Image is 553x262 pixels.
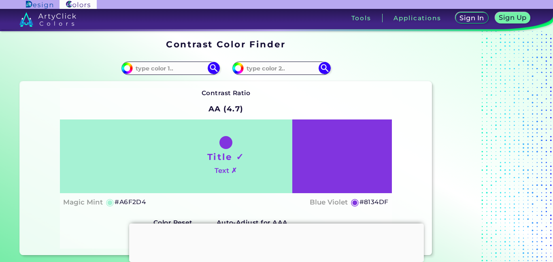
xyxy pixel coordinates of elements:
input: type color 1.. [133,63,208,74]
h5: Sign Up [500,15,525,21]
h1: Title ✓ [207,151,245,163]
h3: Tools [351,15,371,21]
h4: Magic Mint [63,196,103,208]
strong: Color Reset [153,219,193,226]
a: Sign Up [497,13,529,23]
h5: #8134DF [359,197,389,207]
h3: Applications [393,15,441,21]
img: icon search [208,62,220,74]
iframe: Advertisement [435,36,536,259]
h4: Text ✗ [215,165,237,177]
h2: AA (4.7) [205,100,247,118]
h4: Blue Violet [310,196,348,208]
h5: ◉ [351,197,359,207]
input: type color 2.. [244,63,319,74]
iframe: Advertisement [129,224,424,260]
img: ArtyClick Design logo [26,1,53,9]
h5: ◉ [106,197,115,207]
h5: #A6F2D4 [115,197,146,207]
img: icon search [319,62,331,74]
h1: Contrast Color Finder [166,38,285,50]
img: logo_artyclick_colors_white.svg [19,12,77,27]
a: Sign In [457,13,487,23]
h5: Sign In [461,15,483,21]
strong: Auto-Adjust for AAA [217,219,288,226]
strong: Contrast Ratio [202,89,251,97]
